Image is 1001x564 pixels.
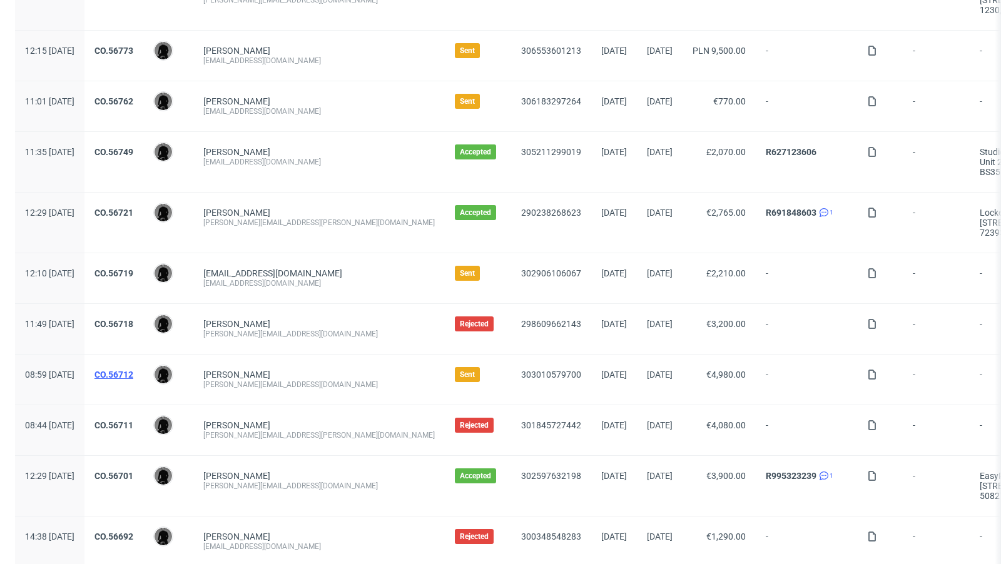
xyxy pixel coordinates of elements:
[647,46,673,56] span: [DATE]
[203,157,435,167] div: [EMAIL_ADDRESS][DOMAIN_NAME]
[601,471,627,481] span: [DATE]
[94,531,133,541] a: CO.56692
[94,147,133,157] a: CO.56749
[94,420,133,430] a: CO.56711
[521,147,581,157] a: 305211299019
[155,366,172,383] img: Dawid Urbanowicz
[521,420,581,430] a: 301845727442
[155,264,172,282] img: Dawid Urbanowicz
[830,471,833,481] span: 1
[25,531,74,541] span: 14:38 [DATE]
[913,147,960,177] span: -
[706,147,746,157] span: £2,070.00
[913,96,960,116] span: -
[460,96,475,106] span: Sent
[203,471,270,481] a: [PERSON_NAME]
[913,370,960,390] span: -
[766,531,847,551] span: -
[203,370,270,380] a: [PERSON_NAME]
[25,319,74,329] span: 11:49 [DATE]
[521,471,581,481] a: 302597632198
[706,531,746,541] span: €1,290.00
[706,319,746,329] span: €3,200.00
[155,528,172,545] img: Dawid Urbanowicz
[601,420,627,430] span: [DATE]
[460,370,475,380] span: Sent
[203,278,435,288] div: [EMAIL_ADDRESS][DOMAIN_NAME]
[766,96,847,116] span: -
[25,370,74,380] span: 08:59 [DATE]
[766,370,847,390] span: -
[647,471,673,481] span: [DATE]
[203,106,435,116] div: [EMAIL_ADDRESS][DOMAIN_NAME]
[913,268,960,288] span: -
[203,541,435,551] div: [EMAIL_ADDRESS][DOMAIN_NAME]
[94,319,133,329] a: CO.56718
[203,531,270,541] a: [PERSON_NAME]
[203,319,270,329] a: [PERSON_NAME]
[647,531,673,541] span: [DATE]
[203,329,435,339] div: [PERSON_NAME][EMAIL_ADDRESS][DOMAIN_NAME]
[766,208,816,218] a: R691848603
[155,42,172,59] img: Dawid Urbanowicz
[203,96,270,106] a: [PERSON_NAME]
[203,481,435,491] div: [PERSON_NAME][EMAIL_ADDRESS][DOMAIN_NAME]
[913,208,960,238] span: -
[766,268,847,288] span: -
[766,471,816,481] a: R995323239
[693,46,746,56] span: PLN 9,500.00
[706,208,746,218] span: €2,765.00
[203,147,270,157] a: [PERSON_NAME]
[25,471,74,481] span: 12:29 [DATE]
[601,268,627,278] span: [DATE]
[155,467,172,485] img: Dawid Urbanowicz
[766,147,816,157] a: R627123606
[521,531,581,541] a: 300348548283
[521,268,581,278] a: 302906106067
[155,416,172,434] img: Dawid Urbanowicz
[94,208,133,218] a: CO.56721
[94,268,133,278] a: CO.56719
[203,208,270,218] a: [PERSON_NAME]
[203,56,435,66] div: [EMAIL_ADDRESS][DOMAIN_NAME]
[460,208,491,218] span: Accepted
[521,370,581,380] a: 303010579700
[816,471,833,481] a: 1
[647,319,673,329] span: [DATE]
[521,319,581,329] a: 298609662143
[94,46,133,56] a: CO.56773
[155,204,172,221] img: Dawid Urbanowicz
[913,531,960,551] span: -
[25,46,74,56] span: 12:15 [DATE]
[766,46,847,66] span: -
[706,370,746,380] span: €4,980.00
[155,143,172,161] img: Dawid Urbanowicz
[94,96,133,106] a: CO.56762
[647,147,673,157] span: [DATE]
[460,268,475,278] span: Sent
[913,319,960,339] span: -
[601,370,627,380] span: [DATE]
[706,268,746,278] span: £2,210.00
[647,420,673,430] span: [DATE]
[816,208,833,218] a: 1
[521,96,581,106] a: 306183297264
[203,430,435,440] div: [PERSON_NAME][EMAIL_ADDRESS][PERSON_NAME][DOMAIN_NAME]
[25,420,74,430] span: 08:44 [DATE]
[601,208,627,218] span: [DATE]
[521,46,581,56] a: 306553601213
[155,315,172,333] img: Dawid Urbanowicz
[601,531,627,541] span: [DATE]
[830,208,833,218] span: 1
[601,46,627,56] span: [DATE]
[913,46,960,66] span: -
[203,46,270,56] a: [PERSON_NAME]
[713,96,746,106] span: €770.00
[25,96,74,106] span: 11:01 [DATE]
[25,147,74,157] span: 11:35 [DATE]
[601,96,627,106] span: [DATE]
[460,46,475,56] span: Sent
[521,208,581,218] a: 290238268623
[460,147,491,157] span: Accepted
[647,370,673,380] span: [DATE]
